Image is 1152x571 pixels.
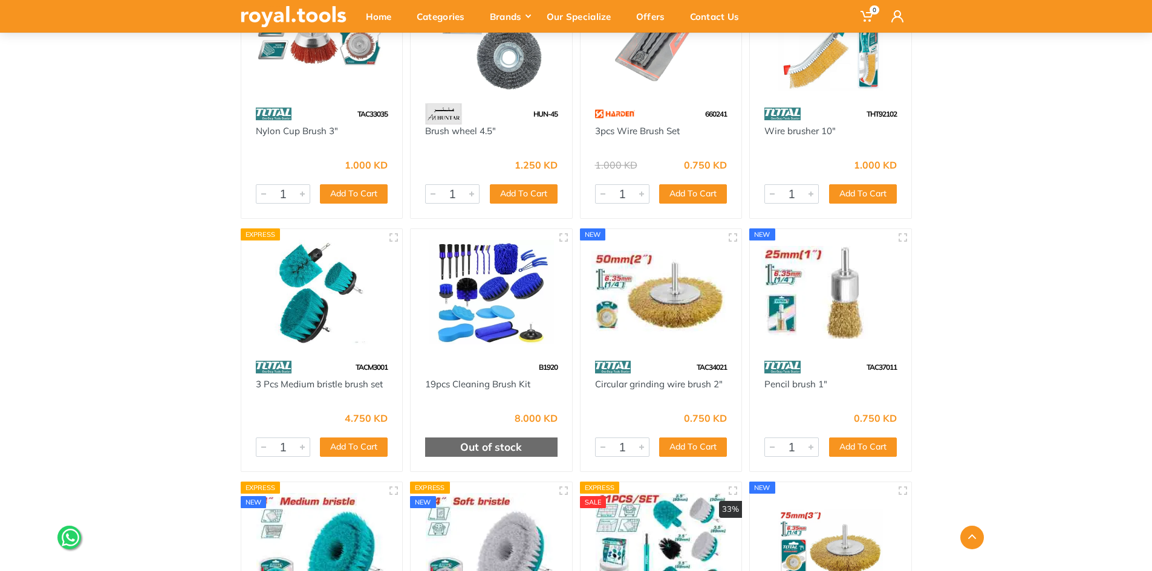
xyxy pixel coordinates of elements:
[659,184,727,204] button: Add To Cart
[256,103,292,124] img: 86.webp
[764,356,801,378] img: 86.webp
[241,496,267,508] div: new
[425,103,462,124] img: 101.webp
[515,160,558,170] div: 1.250 KD
[761,240,900,344] img: Royal Tools - Pencil brush 1
[867,363,897,372] span: TAC37011
[410,496,436,508] div: new
[870,5,879,15] span: 0
[357,4,408,29] div: Home
[659,437,727,457] button: Add To Cart
[705,109,727,118] span: 660241
[764,125,836,137] a: Wire brusher 10"
[595,160,637,170] div: 1.000 KD
[515,413,558,423] div: 8.000 KD
[256,356,292,378] img: 86.webp
[356,363,388,372] span: TACM3001
[580,228,606,240] div: new
[539,363,558,372] span: B1920
[425,125,496,137] a: Brush wheel 4.5"
[854,413,897,423] div: 0.750 KD
[829,437,897,457] button: Add To Cart
[320,184,388,204] button: Add To Cart
[421,240,561,344] img: Royal Tools - 19pcs Cleaning Brush Kit
[345,160,388,170] div: 1.000 KD
[749,482,775,494] div: new
[538,4,628,29] div: Our Specialize
[252,240,392,344] img: Royal Tools - 3 Pcs Medium bristle brush set
[867,109,897,118] span: THT92102
[490,184,558,204] button: Add To Cart
[764,103,801,124] img: 86.webp
[697,363,727,372] span: TAC34021
[595,378,723,390] a: Circular grinding wire brush 2"
[425,356,451,378] img: 1.webp
[829,184,897,204] button: Add To Cart
[628,4,682,29] div: Offers
[591,240,731,344] img: Royal Tools - Circular grinding wire brush 2
[241,228,281,240] div: Express
[345,413,388,423] div: 4.750 KD
[580,482,620,494] div: Express
[749,228,775,240] div: new
[241,6,347,27] img: royal.tools Logo
[357,109,388,118] span: TAC33035
[408,4,481,29] div: Categories
[684,413,727,423] div: 0.750 KD
[719,501,742,518] div: 33%
[481,4,538,29] div: Brands
[682,4,756,29] div: Contact Us
[256,378,383,390] a: 3 Pcs Medium bristle brush set
[425,437,558,457] div: Out of stock
[256,125,338,137] a: Nylon Cup Brush 3"
[241,482,281,494] div: Express
[595,103,636,124] img: 121.webp
[320,437,388,457] button: Add To Cart
[410,482,450,494] div: Express
[595,356,631,378] img: 86.webp
[595,125,680,137] a: 3pcs Wire Brush Set
[764,378,827,390] a: Pencil brush 1"
[425,378,530,390] a: 19pcs Cleaning Brush Kit
[580,496,607,508] div: SALE
[533,109,558,118] span: HUN-45
[684,160,727,170] div: 0.750 KD
[854,160,897,170] div: 1.000 KD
